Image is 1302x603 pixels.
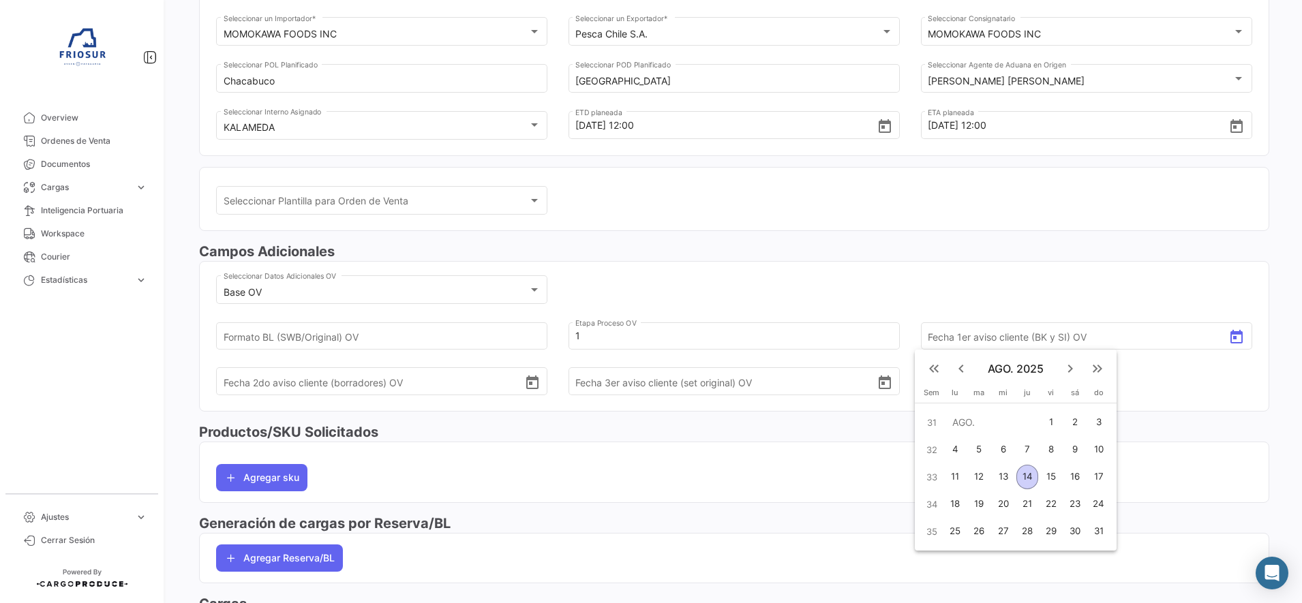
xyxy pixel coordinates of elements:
div: 15 [1040,465,1061,489]
button: 8 de agosto de 2025 [1039,436,1063,463]
div: 9 [1064,437,1086,462]
td: 32 [920,436,943,463]
div: 26 [968,519,990,544]
mat-icon: keyboard_arrow_left [953,360,969,377]
span: lu [952,388,958,397]
button: 9 de agosto de 2025 [1063,436,1087,463]
button: 6 de agosto de 2025 [991,436,1015,463]
span: ma [973,388,984,397]
td: 33 [920,463,943,491]
button: 16 de agosto de 2025 [1063,463,1087,491]
mat-icon: keyboard_arrow_right [1062,360,1078,377]
button: 28 de agosto de 2025 [1016,518,1040,545]
button: 18 de agosto de 2025 [943,491,967,518]
button: 20 de agosto de 2025 [991,491,1015,518]
button: 29 de agosto de 2025 [1039,518,1063,545]
button: 3 de agosto de 2025 [1087,409,1111,436]
button: 5 de agosto de 2025 [967,436,992,463]
div: 7 [1016,437,1038,462]
div: Abrir Intercom Messenger [1256,557,1288,589]
button: 25 de agosto de 2025 [943,518,967,545]
div: 23 [1064,492,1086,516]
button: 22 de agosto de 2025 [1039,491,1063,518]
button: 17 de agosto de 2025 [1087,463,1111,491]
div: 27 [993,519,1014,544]
td: 35 [920,518,943,545]
div: 1 [1040,410,1061,435]
div: 6 [993,437,1014,462]
button: 1 de agosto de 2025 [1039,409,1063,436]
button: 23 de agosto de 2025 [1063,491,1087,518]
div: 14 [1016,465,1038,489]
button: 14 de agosto de 2025 [1016,463,1040,491]
button: 2 de agosto de 2025 [1063,409,1087,436]
mat-icon: keyboard_double_arrow_right [1089,360,1106,377]
div: 4 [944,437,965,462]
div: 21 [1016,492,1038,516]
mat-icon: keyboard_double_arrow_left [926,360,942,377]
button: 7 de agosto de 2025 [1016,436,1040,463]
button: 12 de agosto de 2025 [967,463,992,491]
button: 21 de agosto de 2025 [1016,491,1040,518]
button: 11 de agosto de 2025 [943,463,967,491]
div: 2 [1064,410,1086,435]
button: 4 de agosto de 2025 [943,436,967,463]
div: 13 [993,465,1014,489]
th: Sem [920,388,943,403]
div: 24 [1088,492,1110,516]
span: do [1094,388,1104,397]
button: 24 de agosto de 2025 [1087,491,1111,518]
span: mi [999,388,1008,397]
td: 34 [920,491,943,518]
div: 28 [1016,519,1038,544]
div: 18 [944,492,965,516]
div: 30 [1064,519,1086,544]
div: 11 [944,465,965,489]
td: 31 [920,409,943,436]
button: 26 de agosto de 2025 [967,518,992,545]
button: 13 de agosto de 2025 [991,463,1015,491]
span: vi [1048,388,1054,397]
span: ju [1024,388,1031,397]
button: 31 de agosto de 2025 [1087,518,1111,545]
div: 17 [1088,465,1110,489]
button: 19 de agosto de 2025 [967,491,992,518]
button: 15 de agosto de 2025 [1039,463,1063,491]
div: 5 [968,437,990,462]
div: 10 [1088,437,1110,462]
div: 22 [1040,492,1061,516]
span: AGO. 2025 [975,362,1057,375]
td: AGO. [943,409,1040,436]
div: 31 [1088,519,1110,544]
div: 3 [1088,410,1110,435]
div: 12 [968,465,990,489]
span: sá [1071,388,1079,397]
button: 27 de agosto de 2025 [991,518,1015,545]
div: 8 [1040,437,1061,462]
div: 29 [1040,519,1061,544]
div: 16 [1064,465,1086,489]
button: 30 de agosto de 2025 [1063,518,1087,545]
div: 19 [968,492,990,516]
div: 20 [993,492,1014,516]
div: 25 [944,519,965,544]
button: 10 de agosto de 2025 [1087,436,1111,463]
